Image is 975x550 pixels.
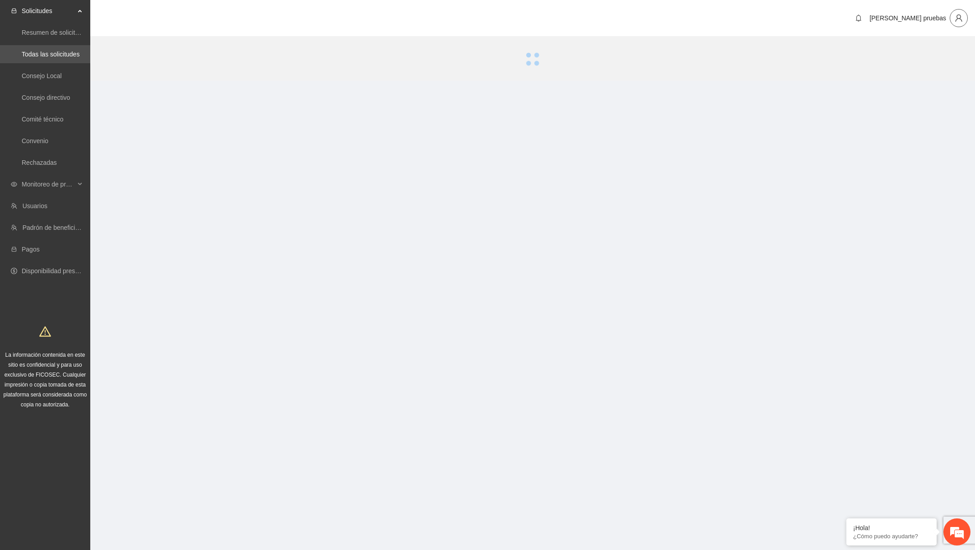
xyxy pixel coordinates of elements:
a: Consejo directivo [22,94,70,101]
a: Disponibilidad presupuestal [22,267,99,275]
span: La información contenida en este sitio es confidencial y para uso exclusivo de FICOSEC. Cualquier... [4,352,87,408]
span: eye [11,181,17,187]
p: ¿Cómo puedo ayudarte? [853,533,930,540]
div: ¡Hola! [853,524,930,531]
a: Usuarios [23,202,47,210]
button: user [950,9,968,27]
span: bell [852,14,865,22]
span: [PERSON_NAME] pruebas [869,14,946,22]
a: Convenio [22,137,48,144]
span: Solicitudes [22,2,75,20]
a: Comité técnico [22,116,64,123]
a: Padrón de beneficiarios [23,224,89,231]
span: inbox [11,8,17,14]
a: Rechazadas [22,159,57,166]
button: bell [851,11,866,25]
a: Todas las solicitudes [22,51,79,58]
a: Pagos [22,246,40,253]
span: user [950,14,967,22]
span: warning [39,326,51,337]
a: Consejo Local [22,72,62,79]
span: Monitoreo de proyectos [22,175,75,193]
a: Resumen de solicitudes por aprobar [22,29,123,36]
